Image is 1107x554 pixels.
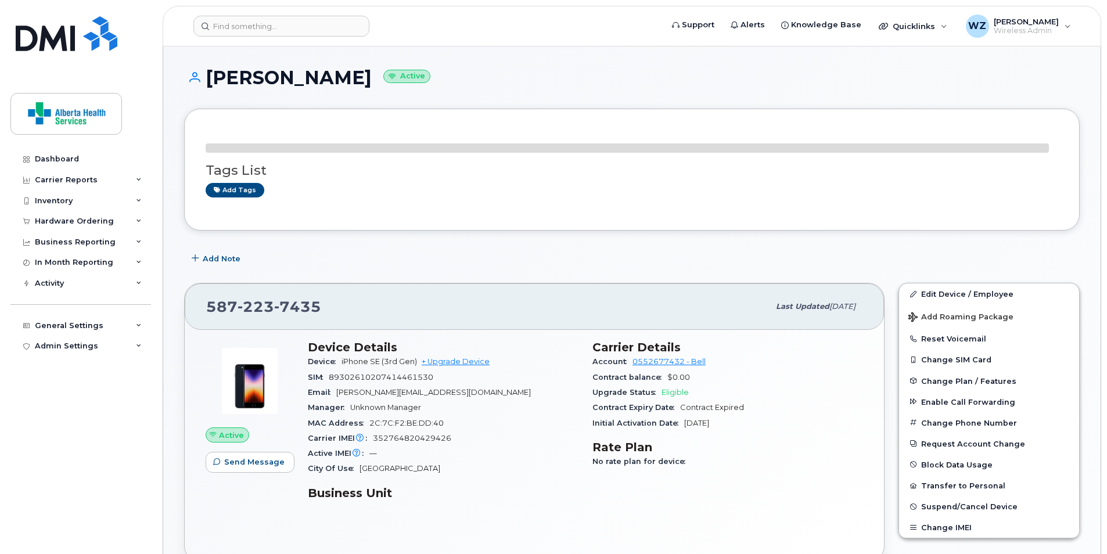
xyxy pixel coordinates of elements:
[592,373,667,382] span: Contract balance
[206,298,321,315] span: 587
[308,340,578,354] h3: Device Details
[238,298,274,315] span: 223
[184,248,250,269] button: Add Note
[899,328,1079,349] button: Reset Voicemail
[215,346,285,416] img: image20231002-3703462-1angbar.jpeg
[206,183,264,197] a: Add tags
[592,403,680,412] span: Contract Expiry Date
[206,163,1058,178] h3: Tags List
[308,419,369,427] span: MAC Address
[680,403,744,412] span: Contract Expired
[360,464,440,473] span: [GEOGRAPHIC_DATA]
[592,457,691,466] span: No rate plan for device
[308,388,336,397] span: Email
[274,298,321,315] span: 7435
[899,349,1079,370] button: Change SIM Card
[308,357,342,366] span: Device
[184,67,1080,88] h1: [PERSON_NAME]
[383,70,430,83] small: Active
[592,357,632,366] span: Account
[422,357,490,366] a: + Upgrade Device
[921,502,1018,511] span: Suspend/Cancel Device
[921,376,1016,385] span: Change Plan / Features
[632,357,706,366] a: 0552677432 - Bell
[308,373,329,382] span: SIM
[829,302,856,311] span: [DATE]
[592,340,863,354] h3: Carrier Details
[776,302,829,311] span: Last updated
[329,373,433,382] span: 89302610207414461530
[308,434,373,443] span: Carrier IMEI
[373,434,451,443] span: 352764820429426
[921,397,1015,406] span: Enable Call Forwarding
[899,517,1079,538] button: Change IMEI
[308,486,578,500] h3: Business Unit
[369,419,444,427] span: 2C:7C:F2:BE:DD:40
[899,454,1079,475] button: Block Data Usage
[308,403,350,412] span: Manager
[224,456,285,467] span: Send Message
[899,370,1079,391] button: Change Plan / Features
[899,412,1079,433] button: Change Phone Number
[899,433,1079,454] button: Request Account Change
[592,388,662,397] span: Upgrade Status
[899,475,1079,496] button: Transfer to Personal
[308,449,369,458] span: Active IMEI
[592,440,863,454] h3: Rate Plan
[219,430,244,441] span: Active
[899,304,1079,328] button: Add Roaming Package
[342,357,417,366] span: iPhone SE (3rd Gen)
[899,391,1079,412] button: Enable Call Forwarding
[667,373,690,382] span: $0.00
[369,449,377,458] span: —
[350,403,421,412] span: Unknown Manager
[684,419,709,427] span: [DATE]
[203,253,240,264] span: Add Note
[662,388,689,397] span: Eligible
[206,452,294,473] button: Send Message
[899,496,1079,517] button: Suspend/Cancel Device
[899,283,1079,304] a: Edit Device / Employee
[592,419,684,427] span: Initial Activation Date
[308,464,360,473] span: City Of Use
[908,312,1013,323] span: Add Roaming Package
[336,388,531,397] span: [PERSON_NAME][EMAIL_ADDRESS][DOMAIN_NAME]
